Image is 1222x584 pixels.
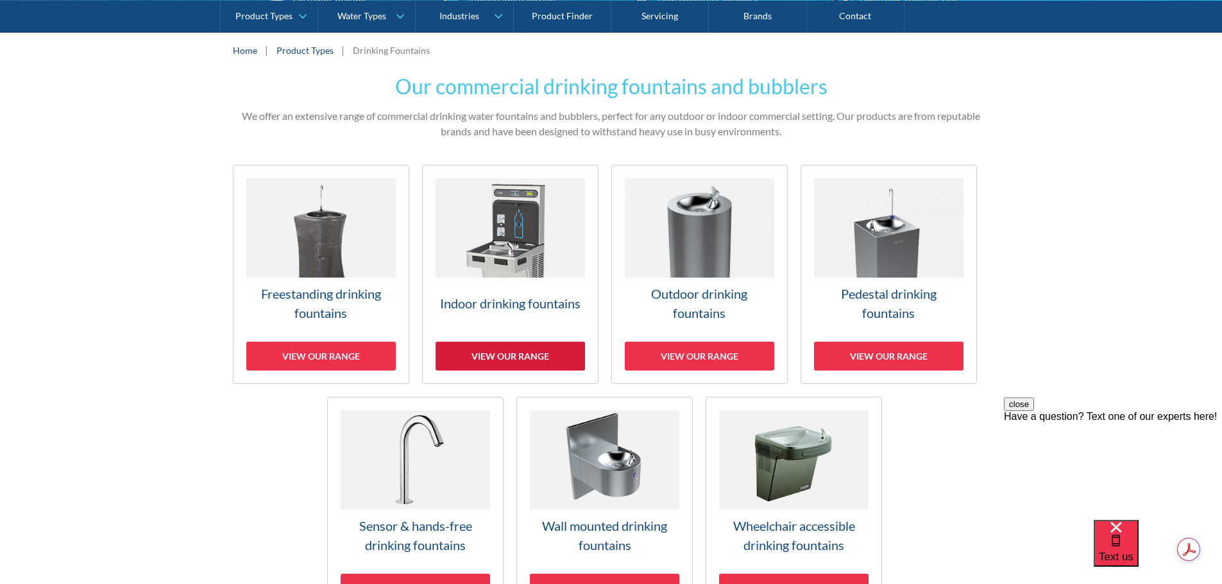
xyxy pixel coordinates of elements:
[341,516,490,555] h3: Sensor & hands-free drinking fountains
[422,165,598,384] a: Indoor drinking fountainsView our range
[233,108,990,139] p: We offer an extensive range of commercial drinking water fountains and bubblers, perfect for any ...
[814,342,963,371] div: View our range
[436,342,585,371] div: View our range
[719,516,869,555] h3: Wheelchair accessible drinking fountains
[340,42,346,58] div: |
[1094,520,1222,584] iframe: podium webchat widget bubble
[814,284,963,322] h3: Pedestal drinking fountains
[436,294,585,313] h3: Indoor drinking fountains
[337,10,386,21] div: Water Types
[276,44,334,57] a: Product Types
[264,42,270,58] div: |
[246,342,396,371] div: View our range
[233,71,990,102] h2: Our commercial drinking fountains and bubblers
[246,284,396,322] h3: Freestanding drinking fountains
[353,44,430,57] div: Drinking Fountains
[530,516,679,555] h3: Wall mounted drinking fountains
[801,165,977,384] a: Pedestal drinking fountainsView our range
[625,342,774,371] div: View our range
[625,284,774,322] h3: Outdoor drinking fountains
[233,165,409,384] a: Freestanding drinking fountainsView our range
[233,44,257,57] a: Home
[235,10,293,21] div: Product Types
[439,10,479,21] div: Industries
[1004,397,1222,536] iframe: podium webchat widget prompt
[611,165,788,384] a: Outdoor drinking fountainsView our range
